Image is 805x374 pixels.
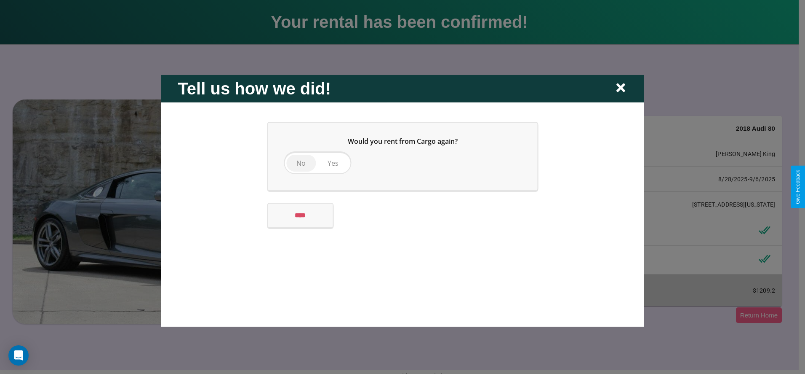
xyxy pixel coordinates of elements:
[328,158,339,167] span: Yes
[348,136,458,145] span: Would you rent from Cargo again?
[795,170,801,204] div: Give Feedback
[296,158,306,167] span: No
[178,79,331,98] h2: Tell us how we did!
[8,345,29,366] div: Open Intercom Messenger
